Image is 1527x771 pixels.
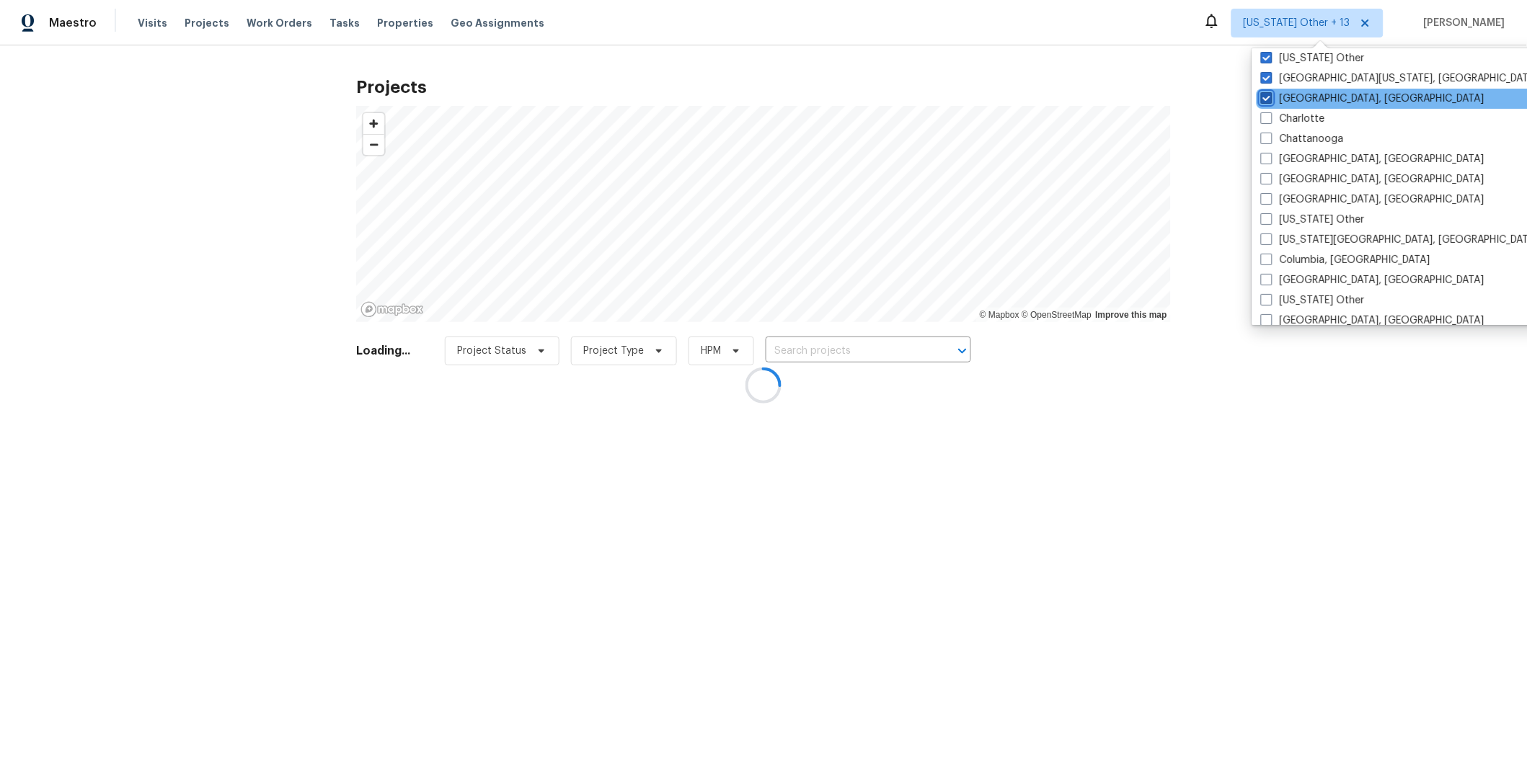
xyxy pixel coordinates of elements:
label: Chattanooga [1261,132,1344,146]
a: OpenStreetMap [1022,310,1092,320]
label: [GEOGRAPHIC_DATA], [GEOGRAPHIC_DATA] [1261,273,1484,288]
label: [GEOGRAPHIC_DATA], [GEOGRAPHIC_DATA] [1261,172,1484,187]
label: Columbia, [GEOGRAPHIC_DATA] [1261,253,1430,267]
label: Charlotte [1261,112,1325,126]
button: Zoom in [363,113,384,134]
a: Mapbox homepage [360,301,424,318]
label: [US_STATE] Other [1261,51,1365,66]
a: Improve this map [1096,310,1167,320]
span: Zoom out [363,135,384,155]
button: Zoom out [363,134,384,155]
label: [US_STATE] Other [1261,293,1365,308]
label: [GEOGRAPHIC_DATA], [GEOGRAPHIC_DATA] [1261,192,1484,207]
a: Mapbox [980,310,1019,320]
label: [GEOGRAPHIC_DATA], [GEOGRAPHIC_DATA] [1261,92,1484,106]
label: [US_STATE] Other [1261,213,1365,227]
label: [GEOGRAPHIC_DATA], [GEOGRAPHIC_DATA] [1261,313,1484,328]
label: [GEOGRAPHIC_DATA], [GEOGRAPHIC_DATA] [1261,152,1484,166]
